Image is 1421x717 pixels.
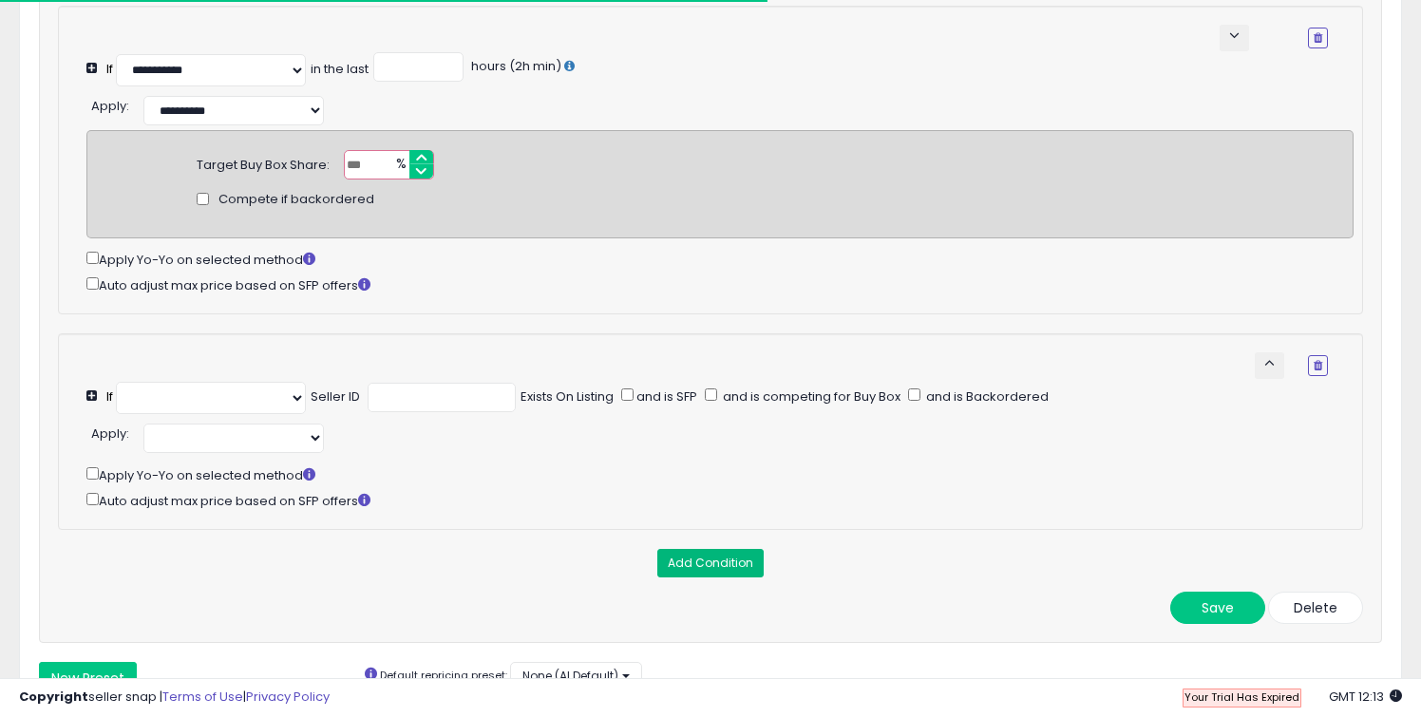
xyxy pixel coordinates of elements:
[246,688,330,706] a: Privacy Policy
[720,387,900,406] span: and is competing for Buy Box
[1255,352,1284,379] button: keyboard_arrow_up
[86,489,1354,511] div: Auto adjust max price based on SFP offers
[1329,688,1402,706] span: 2025-09-8 12:13 GMT
[1268,592,1363,624] button: Delete
[521,388,614,406] div: Exists On Listing
[86,274,1354,295] div: Auto adjust max price based on SFP offers
[634,387,697,406] span: and is SFP
[1184,689,1299,705] span: Your Trial Has Expired
[197,150,330,175] div: Target Buy Box Share:
[91,419,129,443] div: :
[19,689,330,707] div: seller snap | |
[522,668,618,684] span: None (AI Default)
[1314,360,1322,371] i: Remove Condition
[468,57,561,75] span: hours (2h min)
[385,151,415,179] span: %
[91,91,129,116] div: :
[91,97,126,115] span: Apply
[19,688,88,706] strong: Copyright
[657,549,764,577] button: Add Condition
[510,662,642,689] button: None (AI Default)
[311,61,369,79] div: in the last
[380,668,507,683] small: Default repricing preset:
[1314,32,1322,44] i: Remove Condition
[218,191,374,209] span: Compete if backordered
[1220,25,1249,51] button: keyboard_arrow_down
[1260,354,1279,372] span: keyboard_arrow_up
[1225,27,1243,45] span: keyboard_arrow_down
[39,662,137,694] button: New Preset
[91,425,126,443] span: Apply
[86,463,1354,485] div: Apply Yo-Yo on selected method
[1170,592,1265,624] button: Save
[86,248,1354,270] div: Apply Yo-Yo on selected method
[311,388,360,406] div: Seller ID
[923,387,1049,406] span: and is Backordered
[162,688,243,706] a: Terms of Use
